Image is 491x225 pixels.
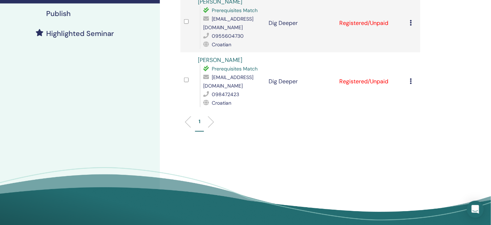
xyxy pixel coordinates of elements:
[265,52,336,111] td: Dig Deeper
[199,118,200,125] p: 1
[212,91,239,98] span: 098472423
[212,66,258,72] span: Prerequisites Match
[46,9,71,18] h4: Publish
[198,56,243,64] a: [PERSON_NAME]
[204,74,254,89] span: [EMAIL_ADDRESS][DOMAIN_NAME]
[212,7,258,14] span: Prerequisites Match
[212,100,232,106] span: Croatian
[212,41,232,48] span: Croatian
[46,29,114,38] h4: Highlighted Seminar
[467,201,484,218] div: Open Intercom Messenger
[204,16,254,31] span: [EMAIL_ADDRESS][DOMAIN_NAME]
[212,33,244,39] span: 0955604730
